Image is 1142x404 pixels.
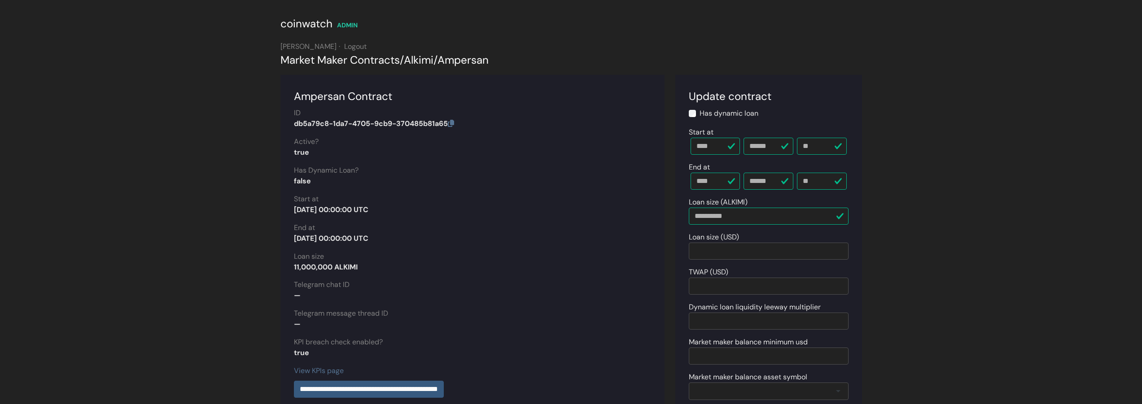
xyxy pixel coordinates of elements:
[294,88,651,104] div: Ampersan Contract
[280,52,862,68] div: Market Maker Contracts Alkimi Ampersan
[294,251,324,262] label: Loan size
[294,262,358,272] strong: 11,000,000 ALKIMI
[344,42,367,51] a: Logout
[294,165,359,176] label: Has Dynamic Loan?
[294,319,301,329] strong: —
[294,279,350,290] label: Telegram chat ID
[294,176,311,186] strong: false
[294,308,388,319] label: Telegram message thread ID
[689,372,807,382] label: Market maker balance asset symbol
[294,148,309,157] strong: true
[689,197,748,208] label: Loan size (ALKIMI)
[294,108,301,118] label: ID
[689,302,821,313] label: Dynamic loan liquidity leeway multiplier
[294,348,309,357] strong: true
[294,234,368,243] strong: [DATE] 00:00:00 UTC
[689,337,808,348] label: Market maker balance minimum usd
[689,232,739,243] label: Loan size (USD)
[337,21,358,30] div: ADMIN
[294,337,383,348] label: KPI breach check enabled?
[294,194,319,204] label: Start at
[294,136,319,147] label: Active?
[294,205,368,214] strong: [DATE] 00:00:00 UTC
[280,41,862,52] div: [PERSON_NAME]
[689,88,849,104] div: Update contract
[280,20,358,30] a: coinwatch ADMIN
[433,53,438,67] span: /
[339,42,340,51] span: ·
[689,267,728,278] label: TWAP (USD)
[689,162,710,173] label: End at
[294,222,315,233] label: End at
[280,16,333,32] div: coinwatch
[689,127,713,138] label: Start at
[294,291,301,300] strong: —
[294,119,454,128] strong: db5a79c8-1da7-4705-9cb9-370485b81a65
[400,53,404,67] span: /
[294,366,344,375] a: View KPIs page
[700,108,758,119] label: Has dynamic loan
